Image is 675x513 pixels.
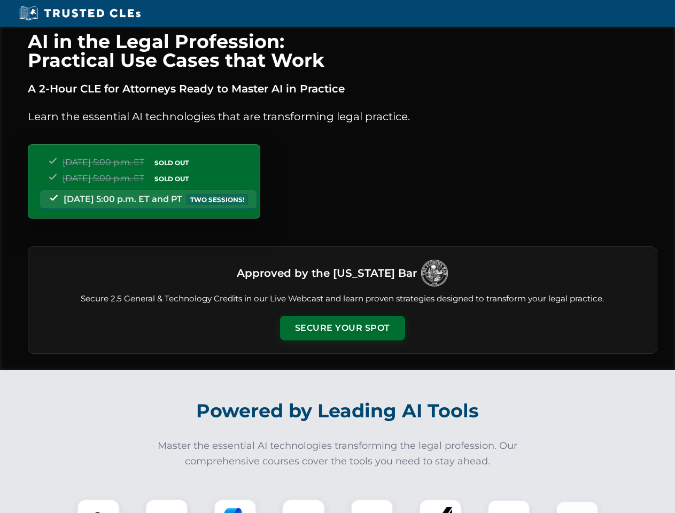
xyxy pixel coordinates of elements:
p: Master the essential AI technologies transforming the legal profession. Our comprehensive courses... [151,438,525,469]
span: SOLD OUT [151,157,192,168]
span: [DATE] 5:00 p.m. ET [63,173,144,183]
img: Logo [421,260,448,286]
span: [DATE] 5:00 p.m. ET [63,157,144,167]
img: Trusted CLEs [16,5,144,21]
p: A 2-Hour CLE for Attorneys Ready to Master AI in Practice [28,80,657,97]
button: Secure Your Spot [280,316,405,340]
h1: AI in the Legal Profession: Practical Use Cases that Work [28,32,657,69]
span: SOLD OUT [151,173,192,184]
p: Learn the essential AI technologies that are transforming legal practice. [28,108,657,125]
p: Secure 2.5 General & Technology Credits in our Live Webcast and learn proven strategies designed ... [41,293,644,305]
h2: Powered by Leading AI Tools [42,392,634,430]
h3: Approved by the [US_STATE] Bar [237,263,417,283]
